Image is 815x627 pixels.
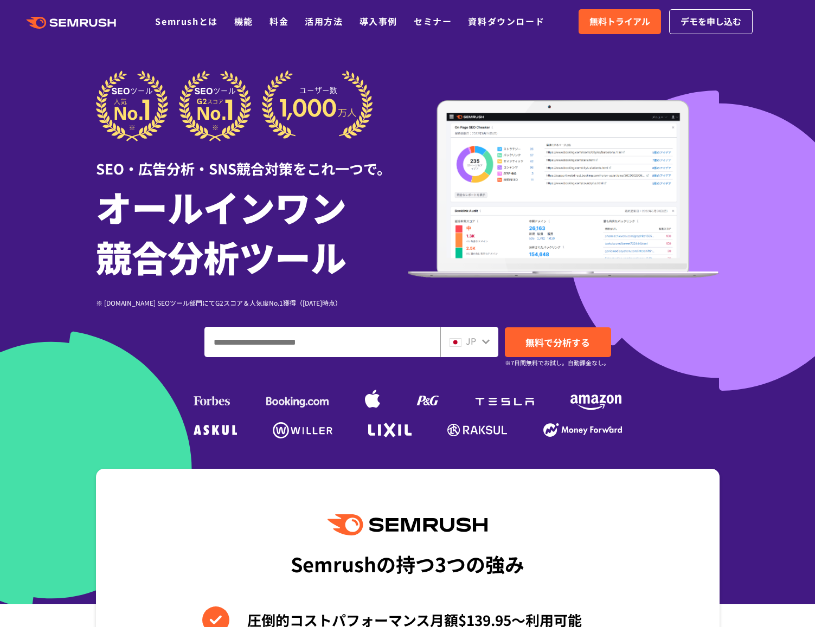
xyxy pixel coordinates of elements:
[589,15,650,29] span: 無料トライアル
[96,298,408,308] div: ※ [DOMAIN_NAME] SEOツール部門にてG2スコア＆人気度No.1獲得（[DATE]時点）
[466,334,476,347] span: JP
[468,15,544,28] a: 資料ダウンロード
[328,514,487,535] img: Semrush
[681,15,741,29] span: デモを申し込む
[505,358,609,368] small: ※7日間無料でお試し。自動課金なし。
[96,141,408,179] div: SEO・広告分析・SNS競合対策をこれ一つで。
[155,15,217,28] a: Semrushとは
[96,182,408,281] h1: オールインワン 競合分析ツール
[505,327,611,357] a: 無料で分析する
[579,9,661,34] a: 無料トライアル
[205,327,440,357] input: ドメイン、キーワードまたはURLを入力してください
[525,335,590,349] span: 無料で分析する
[269,15,288,28] a: 料金
[291,544,524,584] div: Semrushの持つ3つの強み
[305,15,343,28] a: 活用方法
[669,9,753,34] a: デモを申し込む
[414,15,452,28] a: セミナー
[234,15,253,28] a: 機能
[360,15,397,28] a: 導入事例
